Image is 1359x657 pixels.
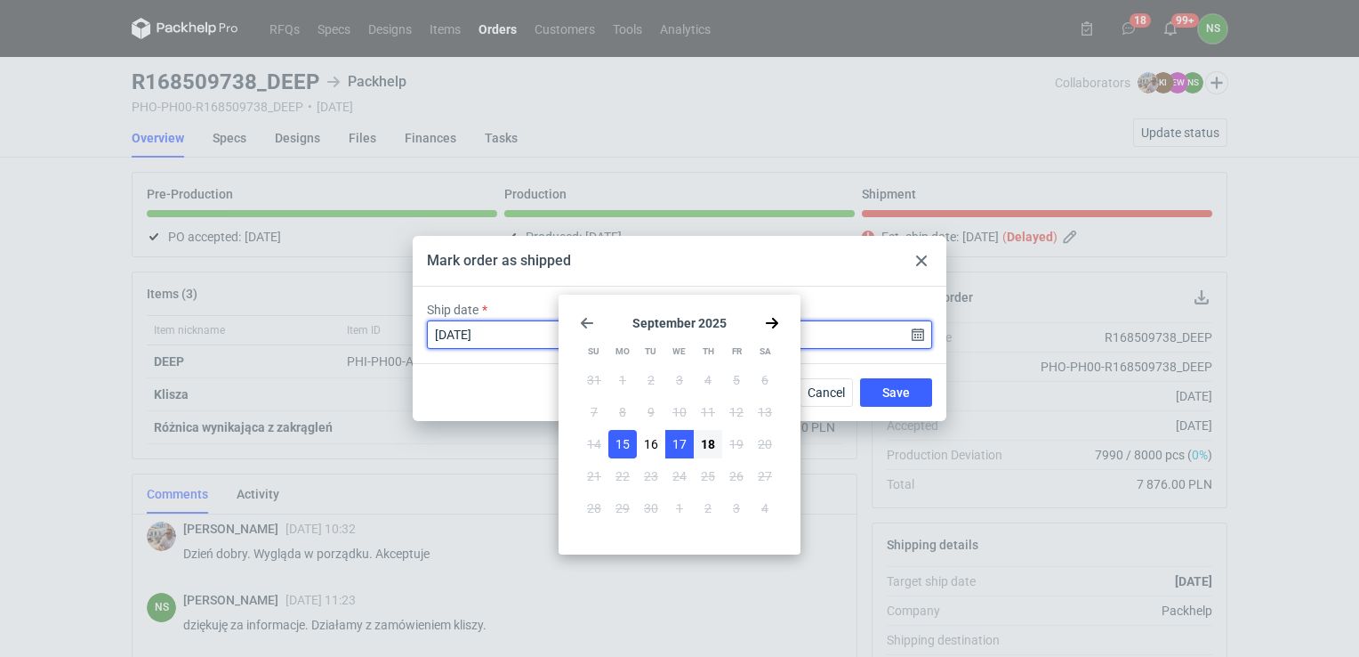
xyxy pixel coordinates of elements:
div: Fr [723,337,751,366]
button: Cancel [800,378,853,407]
div: Sa [752,337,779,366]
div: Su [580,337,607,366]
span: 20 [758,435,772,453]
button: Fri Sep 19 2025 [722,430,751,458]
button: Fri Sep 05 2025 [722,366,751,394]
span: 21 [587,467,601,485]
span: 28 [587,499,601,517]
button: Fri Oct 03 2025 [722,494,751,523]
span: Cancel [808,386,845,399]
span: 14 [587,435,601,453]
button: Sat Sep 27 2025 [751,462,779,491]
span: 4 [761,499,768,517]
span: 18 [701,435,715,453]
span: 15 [615,435,630,453]
button: Wed Sep 03 2025 [665,366,694,394]
span: 25 [701,467,715,485]
button: Tue Sep 09 2025 [637,398,665,426]
span: 17 [672,435,687,453]
button: Sat Sep 06 2025 [751,366,779,394]
button: Thu Oct 02 2025 [694,494,722,523]
span: 3 [676,371,683,389]
span: 27 [758,467,772,485]
button: Wed Sep 17 2025 [665,430,694,458]
button: Tue Sep 30 2025 [637,494,665,523]
span: 1 [619,371,626,389]
span: 29 [615,499,630,517]
span: 26 [729,467,744,485]
button: Sun Sep 14 2025 [580,430,608,458]
button: Sat Oct 04 2025 [751,494,779,523]
span: 1 [676,499,683,517]
div: Tu [637,337,664,366]
button: Fri Sep 12 2025 [722,398,751,426]
button: Mon Sep 01 2025 [608,366,637,394]
div: We [665,337,693,366]
span: Save [882,386,910,399]
button: Tue Sep 16 2025 [637,430,665,458]
button: Sun Sep 21 2025 [580,462,608,491]
span: 3 [733,499,740,517]
span: 30 [644,499,658,517]
span: 11 [701,403,715,421]
span: 8 [619,403,626,421]
span: 19 [729,435,744,453]
div: Mo [608,337,636,366]
button: Sun Sep 28 2025 [580,494,608,523]
label: Ship date [427,301,478,319]
span: 5 [733,371,740,389]
button: Sat Sep 20 2025 [751,430,779,458]
span: 22 [615,467,630,485]
button: Mon Sep 15 2025 [608,430,637,458]
span: 12 [729,403,744,421]
span: 13 [758,403,772,421]
button: Save [860,378,932,407]
button: Sun Sep 07 2025 [580,398,608,426]
span: 4 [704,371,712,389]
button: Tue Sep 02 2025 [637,366,665,394]
span: 9 [647,403,655,421]
svg: Go forward 1 month [765,316,779,330]
button: Fri Sep 26 2025 [722,462,751,491]
button: Thu Sep 11 2025 [694,398,722,426]
button: Tue Sep 23 2025 [637,462,665,491]
button: Sat Sep 13 2025 [751,398,779,426]
button: Wed Oct 01 2025 [665,494,694,523]
span: 7 [591,403,598,421]
button: Mon Sep 22 2025 [608,462,637,491]
div: Mark order as shipped [427,251,571,271]
button: Thu Sep 18 2025 [694,430,722,458]
span: 10 [672,403,687,421]
button: Thu Sep 25 2025 [694,462,722,491]
button: Sun Aug 31 2025 [580,366,608,394]
span: 6 [761,371,768,389]
button: Thu Sep 04 2025 [694,366,722,394]
span: 2 [647,371,655,389]
button: Wed Sep 10 2025 [665,398,694,426]
button: Wed Sep 24 2025 [665,462,694,491]
span: 31 [587,371,601,389]
svg: Go back 1 month [580,316,594,330]
span: 16 [644,435,658,453]
span: 2 [704,499,712,517]
span: 24 [672,467,687,485]
span: 23 [644,467,658,485]
div: Th [695,337,722,366]
button: Mon Sep 29 2025 [608,494,637,523]
section: September 2025 [580,316,779,330]
button: Mon Sep 08 2025 [608,398,637,426]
